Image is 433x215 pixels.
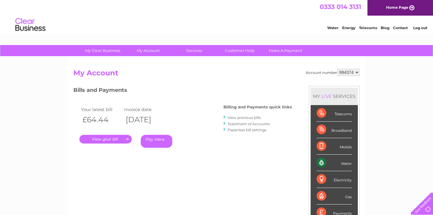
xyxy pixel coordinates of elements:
div: Mobile [317,138,352,155]
img: logo.png [15,16,46,34]
a: Energy [342,26,355,30]
div: Water [317,155,352,171]
div: Broadband [317,122,352,138]
a: Contact [393,26,408,30]
div: Account number [306,69,360,76]
a: View previous bills [228,115,261,120]
a: 0333 014 3131 [320,3,361,11]
a: My Account [124,45,173,56]
h4: Billing and Payments quick links [223,105,292,109]
a: . [79,135,132,144]
a: Statement of Accounts [228,122,270,126]
div: Telecoms [317,105,352,122]
div: Clear Business is a trading name of Verastar Limited (registered in [GEOGRAPHIC_DATA] No. 3667643... [75,3,359,29]
div: LIVE [320,93,333,99]
a: Water [327,26,339,30]
a: Services [169,45,219,56]
td: Invoice date [123,105,166,114]
a: Telecoms [359,26,377,30]
td: Your latest bill [79,105,123,114]
a: Paperless bill settings [228,128,266,132]
h2: My Account [73,69,360,80]
th: £64.44 [79,114,123,126]
a: Blog [381,26,389,30]
div: Gas [317,188,352,204]
th: [DATE] [123,114,166,126]
a: Pay Here [141,135,172,148]
h3: Bills and Payments [73,86,292,96]
a: Log out [413,26,427,30]
a: Customer Help [215,45,265,56]
div: Electricity [317,171,352,188]
a: Make A Payment [261,45,310,56]
div: MY SERVICES [311,88,358,105]
a: My Clear Business [78,45,127,56]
